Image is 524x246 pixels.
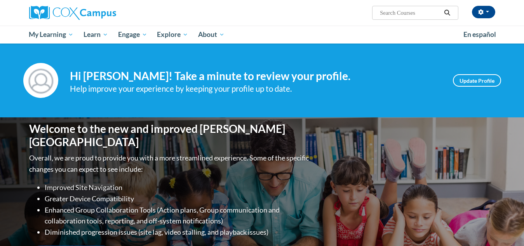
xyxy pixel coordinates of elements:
button: Search [441,8,453,17]
a: Explore [152,26,193,44]
img: Profile Image [23,63,58,98]
li: Enhanced Group Collaboration Tools (Action plans, Group communication and collaboration tools, re... [45,204,311,227]
a: En español [458,26,501,43]
a: Update Profile [453,74,501,87]
h1: Welcome to the new and improved [PERSON_NAME][GEOGRAPHIC_DATA] [29,122,311,148]
button: Account Settings [472,6,495,18]
span: My Learning [29,30,73,39]
a: My Learning [24,26,79,44]
input: Search Courses [379,8,441,17]
span: Explore [157,30,188,39]
h4: Hi [PERSON_NAME]! Take a minute to review your profile. [70,70,441,83]
span: About [198,30,225,39]
li: Improved Site Navigation [45,182,311,193]
span: Engage [118,30,147,39]
li: Greater Device Compatibility [45,193,311,204]
div: Help improve your experience by keeping your profile up to date. [70,82,441,95]
div: Main menu [17,26,507,44]
img: Cox Campus [29,6,116,20]
a: About [193,26,230,44]
a: Learn [78,26,113,44]
a: Cox Campus [29,6,177,20]
a: Engage [113,26,152,44]
span: En español [463,30,496,38]
li: Diminished progression issues (site lag, video stalling, and playback issues) [45,227,311,238]
p: Overall, we are proud to provide you with a more streamlined experience. Some of the specific cha... [29,152,311,175]
span: Learn [84,30,108,39]
iframe: Button to launch messaging window [493,215,518,240]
